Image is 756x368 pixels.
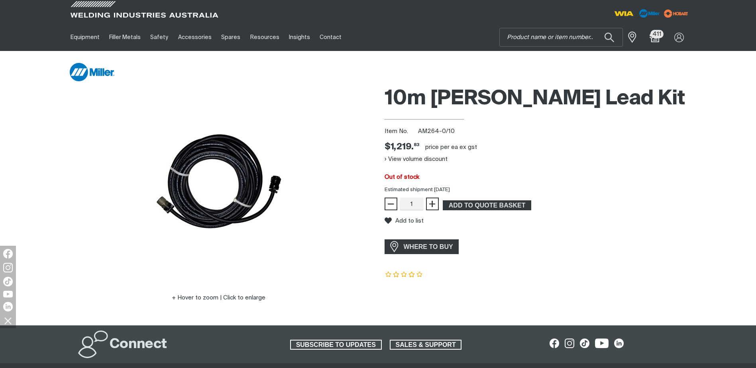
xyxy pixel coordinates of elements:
span: AM264-0/10 [418,128,455,134]
span: Out of stock [385,174,419,180]
div: ex gst [459,143,477,151]
nav: Main [66,23,534,51]
a: Accessories [173,23,216,51]
button: Search products [596,28,623,47]
img: Instagram [3,263,13,272]
h2: Connect [110,336,167,353]
span: Item No. [385,127,417,136]
a: Resources [245,23,284,51]
img: LinkedIn [3,302,13,311]
a: Filler Metals [104,23,145,51]
img: hide socials [1,314,15,327]
img: miller [662,8,691,20]
a: Insights [284,23,315,51]
img: TikTok [3,277,13,286]
button: Hover to zoom | Click to enlarge [167,293,270,303]
button: Add to list [385,217,424,224]
img: YouTube [3,291,13,298]
span: $1,219. [385,141,419,153]
span: Add to list [395,217,424,224]
div: Estimated shipment [DATE] [378,186,697,194]
span: Rating: {0} [385,272,424,278]
span: SUBSCRIBE TO UPDATES [291,340,381,350]
span: − [387,197,395,211]
a: Contact [315,23,346,51]
span: ADD TO QUOTE BASKET [444,200,530,211]
a: Spares [216,23,245,51]
span: SALES & SUPPORT [391,340,461,350]
a: SALES & SUPPORT [390,340,462,350]
div: Price [385,141,419,153]
div: price per EA [425,143,458,151]
span: WHERE TO BUY [399,241,458,253]
button: View volume discount [385,153,448,166]
input: Product name or item number... [500,28,622,46]
a: SUBSCRIBE TO UPDATES [290,340,382,350]
button: Add Lead Kit 10m Miller Wire Feeders Lug Fitting to the shopping cart [443,200,531,211]
img: Facebook [3,249,13,258]
span: + [428,197,436,211]
a: Equipment [66,23,104,51]
h1: 10m [PERSON_NAME] Lead Kit [385,86,691,112]
a: WHERE TO BUY [385,239,459,254]
img: Lead Kit 10m Miller Wire Feeders Lug Fitting [155,118,283,245]
sup: 83 [414,143,419,147]
a: Safety [145,23,173,51]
